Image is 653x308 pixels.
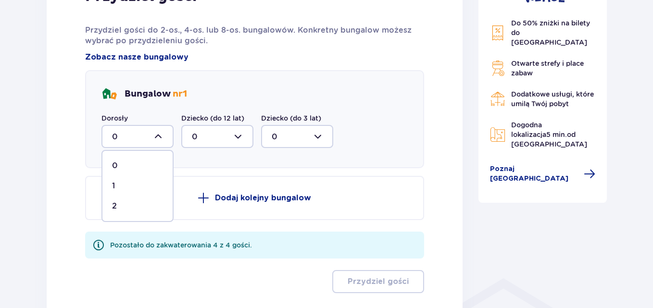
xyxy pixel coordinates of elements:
[112,201,117,211] p: 2
[490,25,505,41] img: Discount Icon
[546,131,567,138] span: 5 min.
[101,113,128,123] label: Dorosły
[490,127,505,142] img: Map Icon
[490,164,578,184] span: Poznaj [GEOGRAPHIC_DATA]
[511,121,587,148] span: Dogodna lokalizacja od [GEOGRAPHIC_DATA]
[181,113,244,123] label: Dziecko (do 12 lat)
[332,270,424,293] button: Przydziel gości
[490,61,505,76] img: Grill Icon
[85,52,188,62] a: Zobacz nasze bungalowy
[511,60,584,77] span: Otwarte strefy i place zabaw
[125,88,187,100] p: Bungalow
[85,176,424,220] button: Dodaj kolejny bungalow
[490,164,596,184] a: Poznaj [GEOGRAPHIC_DATA]
[261,113,321,123] label: Dziecko (do 3 lat)
[112,160,118,171] p: 0
[110,240,252,250] div: Pozostało do zakwaterowania 4 z 4 gości.
[511,19,590,46] span: Do 50% zniżki na bilety do [GEOGRAPHIC_DATA]
[173,88,187,99] span: nr 1
[511,90,594,108] span: Dodatkowe usługi, które umilą Twój pobyt
[101,86,117,102] img: bungalows Icon
[85,25,424,46] p: Przydziel gości do 2-os., 4-os. lub 8-os. bungalowów. Konkretny bungalow możesz wybrać po przydzi...
[112,181,115,191] p: 1
[348,276,409,287] p: Przydziel gości
[215,193,311,203] p: Dodaj kolejny bungalow
[490,91,505,107] img: Restaurant Icon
